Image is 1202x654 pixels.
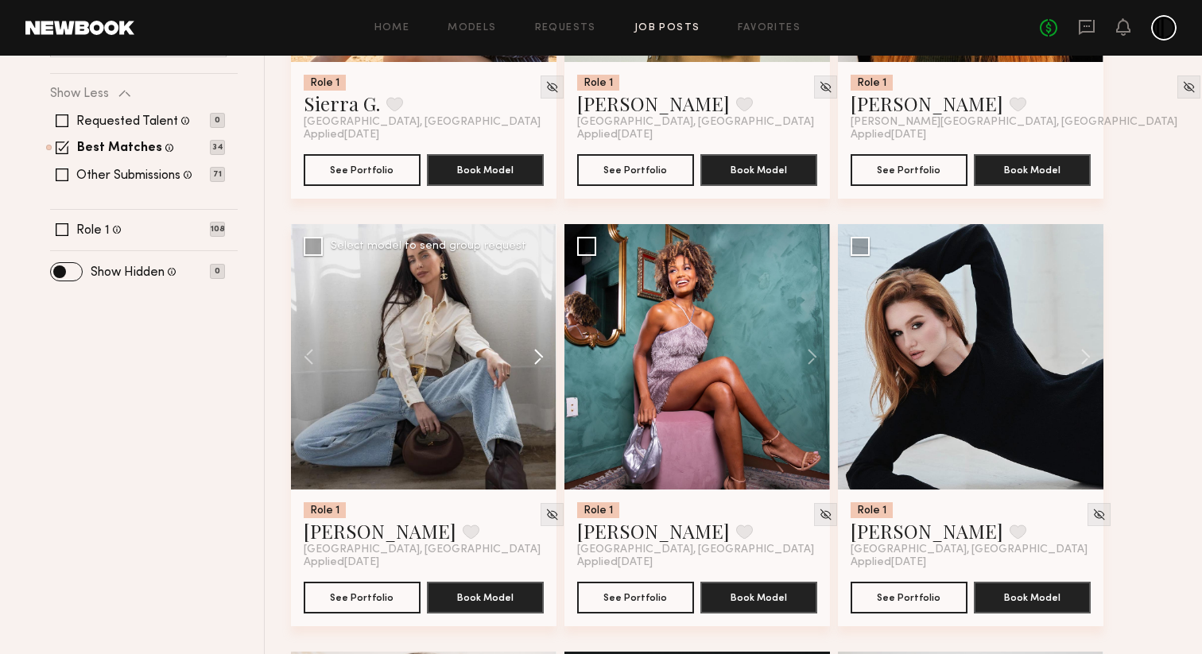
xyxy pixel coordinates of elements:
[851,518,1003,544] a: [PERSON_NAME]
[50,87,109,100] p: Show Less
[304,116,541,129] span: [GEOGRAPHIC_DATA], [GEOGRAPHIC_DATA]
[304,518,456,544] a: [PERSON_NAME]
[851,75,893,91] div: Role 1
[974,590,1091,603] a: Book Model
[304,502,346,518] div: Role 1
[1092,508,1106,521] img: Unhide Model
[76,169,180,182] label: Other Submissions
[851,544,1088,556] span: [GEOGRAPHIC_DATA], [GEOGRAPHIC_DATA]
[210,167,225,182] p: 71
[700,582,817,613] button: Book Model
[331,241,526,252] div: Select model to send group request
[210,140,225,155] p: 34
[76,115,178,128] label: Requested Talent
[427,154,544,186] button: Book Model
[577,556,817,569] div: Applied [DATE]
[577,518,730,544] a: [PERSON_NAME]
[577,582,694,613] button: See Portfolio
[427,582,544,613] button: Book Model
[577,502,619,518] div: Role 1
[851,502,893,518] div: Role 1
[77,142,162,155] label: Best Matches
[577,116,814,129] span: [GEOGRAPHIC_DATA], [GEOGRAPHIC_DATA]
[427,590,544,603] a: Book Model
[577,544,814,556] span: [GEOGRAPHIC_DATA], [GEOGRAPHIC_DATA]
[738,23,801,33] a: Favorites
[851,154,967,186] button: See Portfolio
[700,162,817,176] a: Book Model
[819,508,832,521] img: Unhide Model
[577,129,817,141] div: Applied [DATE]
[851,582,967,613] button: See Portfolio
[210,264,225,279] p: 0
[700,154,817,186] button: Book Model
[545,80,559,94] img: Unhide Model
[304,129,544,141] div: Applied [DATE]
[851,116,1177,129] span: [PERSON_NAME][GEOGRAPHIC_DATA], [GEOGRAPHIC_DATA]
[851,129,1091,141] div: Applied [DATE]
[210,222,225,237] p: 108
[851,556,1091,569] div: Applied [DATE]
[974,582,1091,613] button: Book Model
[974,154,1091,186] button: Book Model
[304,154,421,186] button: See Portfolio
[819,80,832,94] img: Unhide Model
[535,23,596,33] a: Requests
[634,23,700,33] a: Job Posts
[91,266,165,279] label: Show Hidden
[427,162,544,176] a: Book Model
[210,113,225,128] p: 0
[851,91,1003,116] a: [PERSON_NAME]
[304,544,541,556] span: [GEOGRAPHIC_DATA], [GEOGRAPHIC_DATA]
[304,556,544,569] div: Applied [DATE]
[304,75,346,91] div: Role 1
[76,224,110,237] label: Role 1
[304,91,380,116] a: Sierra G.
[700,590,817,603] a: Book Model
[577,91,730,116] a: [PERSON_NAME]
[304,582,421,613] button: See Portfolio
[545,508,559,521] img: Unhide Model
[974,162,1091,176] a: Book Model
[577,154,694,186] button: See Portfolio
[1182,80,1196,94] img: Unhide Model
[577,75,619,91] div: Role 1
[448,23,496,33] a: Models
[374,23,410,33] a: Home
